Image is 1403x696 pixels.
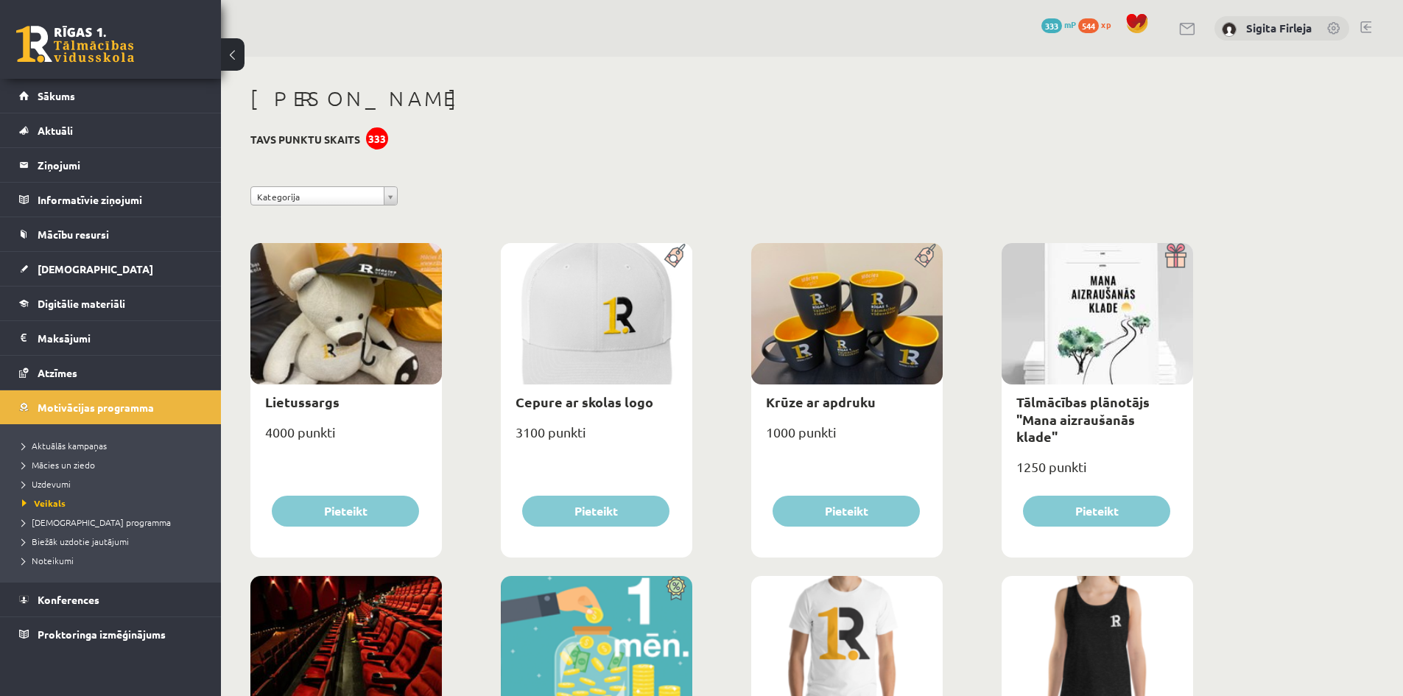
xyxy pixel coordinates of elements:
[19,79,203,113] a: Sākums
[19,390,203,424] a: Motivācijas programma
[38,148,203,182] legend: Ziņojumi
[265,393,340,410] a: Lietussargs
[250,186,398,205] a: Kategorija
[22,497,66,509] span: Veikals
[1160,243,1193,268] img: Dāvana ar pārsteigumu
[22,458,206,471] a: Mācies un ziedo
[1078,18,1118,30] a: 544 xp
[1101,18,1111,30] span: xp
[501,420,692,457] div: 3100 punkti
[366,127,388,150] div: 333
[22,439,206,452] a: Aktuālās kampaņas
[250,420,442,457] div: 4000 punkti
[38,228,109,241] span: Mācību resursi
[38,321,203,355] legend: Maksājumi
[22,478,71,490] span: Uzdevumi
[22,516,206,529] a: [DEMOGRAPHIC_DATA] programma
[38,124,73,137] span: Aktuāli
[910,243,943,268] img: Populāra prece
[22,459,95,471] span: Mācies un ziedo
[1023,496,1170,527] button: Pieteikt
[766,393,876,410] a: Krūze ar apdruku
[751,420,943,457] div: 1000 punkti
[38,89,75,102] span: Sākums
[19,321,203,355] a: Maksājumi
[22,477,206,491] a: Uzdevumi
[22,554,206,567] a: Noteikumi
[38,628,166,641] span: Proktoringa izmēģinājums
[38,183,203,217] legend: Informatīvie ziņojumi
[250,133,360,146] h3: Tavs punktu skaits
[38,262,153,275] span: [DEMOGRAPHIC_DATA]
[659,576,692,601] img: Atlaide
[19,356,203,390] a: Atzīmes
[19,113,203,147] a: Aktuāli
[1041,18,1062,33] span: 333
[19,217,203,251] a: Mācību resursi
[522,496,669,527] button: Pieteikt
[250,86,1193,111] h1: [PERSON_NAME]
[1041,18,1076,30] a: 333 mP
[22,496,206,510] a: Veikals
[1246,21,1312,35] a: Sigita Firleja
[659,243,692,268] img: Populāra prece
[38,401,154,414] span: Motivācijas programma
[773,496,920,527] button: Pieteikt
[1002,454,1193,491] div: 1250 punkti
[1078,18,1099,33] span: 544
[272,496,419,527] button: Pieteikt
[19,148,203,182] a: Ziņojumi
[19,183,203,217] a: Informatīvie ziņojumi
[22,535,129,547] span: Biežāk uzdotie jautājumi
[22,555,74,566] span: Noteikumi
[516,393,653,410] a: Cepure ar skolas logo
[19,583,203,616] a: Konferences
[38,366,77,379] span: Atzīmes
[257,187,378,206] span: Kategorija
[22,535,206,548] a: Biežāk uzdotie jautājumi
[1222,22,1237,37] img: Sigita Firleja
[19,617,203,651] a: Proktoringa izmēģinājums
[22,516,171,528] span: [DEMOGRAPHIC_DATA] programma
[22,440,107,451] span: Aktuālās kampaņas
[38,593,99,606] span: Konferences
[19,287,203,320] a: Digitālie materiāli
[19,252,203,286] a: [DEMOGRAPHIC_DATA]
[38,297,125,310] span: Digitālie materiāli
[1016,393,1150,445] a: Tālmācības plānotājs "Mana aizraušanās klade"
[16,26,134,63] a: Rīgas 1. Tālmācības vidusskola
[1064,18,1076,30] span: mP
